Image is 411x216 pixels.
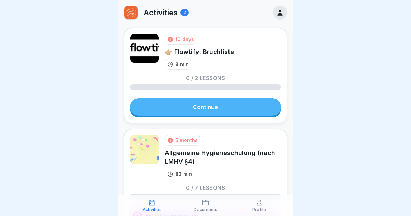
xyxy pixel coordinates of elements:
[180,9,189,16] div: 2
[124,6,138,19] img: hyd4fwiyd0kscnnk0oqga2v1.png
[252,207,266,212] p: Profile
[175,170,192,178] p: 83 min
[165,148,281,166] div: Allgemeine Hygieneschulung (nach LMHV §4)
[165,47,234,56] div: 👉🏼 Flowtify: Bruchliste
[130,135,159,164] img: keporxd7e2fe1yz451s804y5.png
[142,207,162,212] p: Activities
[175,61,189,68] p: 8 min
[130,34,159,63] img: p7f8r53f51k967le2tv5ltd3.png
[186,185,225,191] p: 0 / 7 lessons
[186,75,225,81] p: 0 / 2 lessons
[194,207,217,212] p: Documents
[130,98,281,116] a: Continue
[175,137,198,144] div: 5 months
[175,36,194,43] div: 10 days
[144,8,178,17] p: Activities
